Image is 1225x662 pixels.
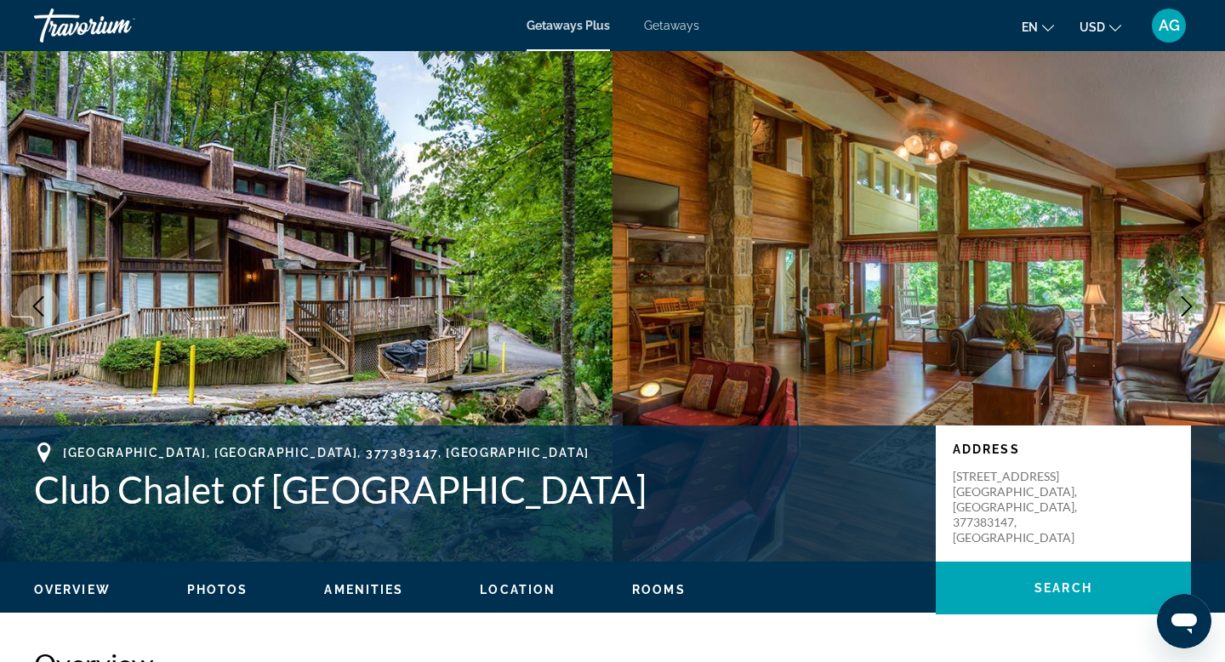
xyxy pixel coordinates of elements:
[527,19,610,32] a: Getaways Plus
[63,446,590,459] span: [GEOGRAPHIC_DATA], [GEOGRAPHIC_DATA], 377383147, [GEOGRAPHIC_DATA]
[632,583,686,596] span: Rooms
[1159,17,1180,34] span: AG
[187,582,248,597] button: Photos
[1034,581,1092,595] span: Search
[480,582,556,597] button: Location
[34,3,204,48] a: Travorium
[644,19,699,32] a: Getaways
[17,285,60,328] button: Previous image
[1080,14,1121,39] button: Change currency
[324,583,403,596] span: Amenities
[34,582,111,597] button: Overview
[936,562,1191,614] button: Search
[324,582,403,597] button: Amenities
[34,583,111,596] span: Overview
[34,467,919,511] h1: Club Chalet of [GEOGRAPHIC_DATA]
[1147,8,1191,43] button: User Menu
[953,442,1174,456] p: Address
[187,583,248,596] span: Photos
[632,582,686,597] button: Rooms
[1022,14,1054,39] button: Change language
[1157,594,1211,648] iframe: Button to launch messaging window
[480,583,556,596] span: Location
[1080,20,1105,34] span: USD
[1165,285,1208,328] button: Next image
[953,469,1089,545] p: [STREET_ADDRESS] [GEOGRAPHIC_DATA], [GEOGRAPHIC_DATA], 377383147, [GEOGRAPHIC_DATA]
[1022,20,1038,34] span: en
